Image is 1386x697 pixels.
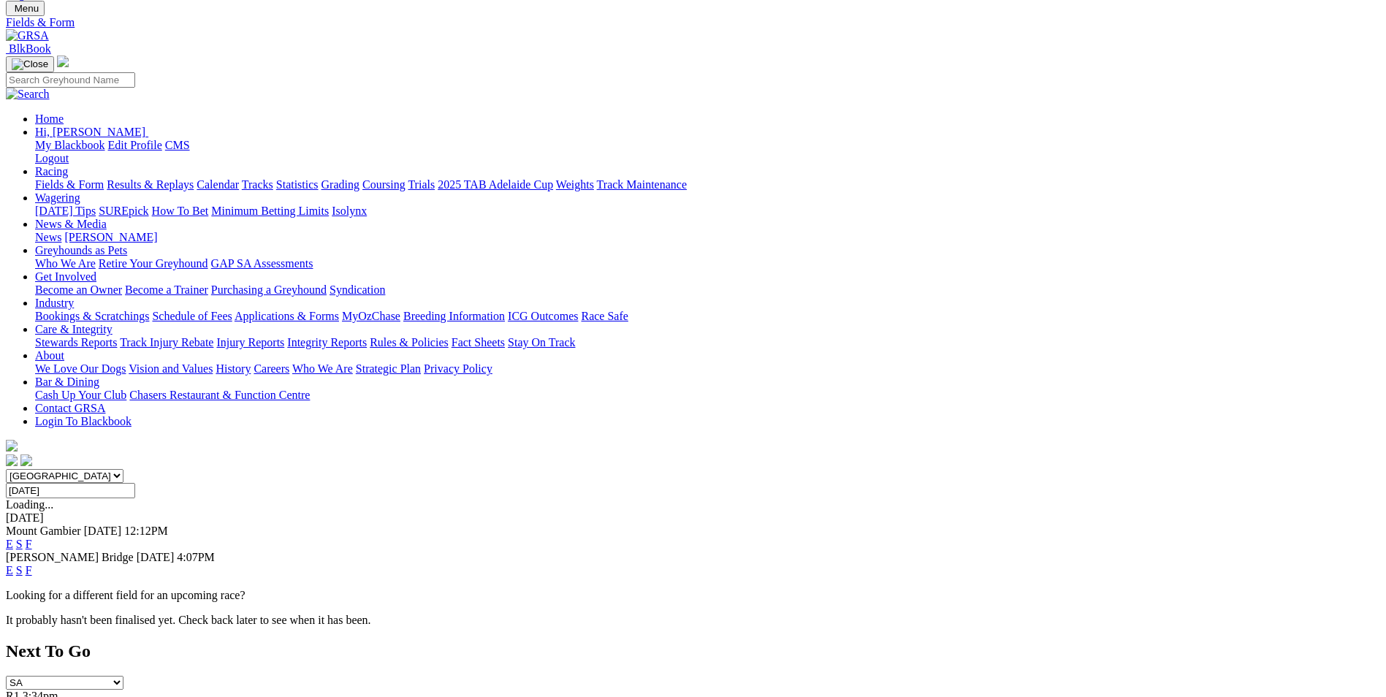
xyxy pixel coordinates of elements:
[35,231,1380,244] div: News & Media
[287,336,367,348] a: Integrity Reports
[556,178,594,191] a: Weights
[84,525,122,537] span: [DATE]
[35,126,148,138] a: Hi, [PERSON_NAME]
[35,191,80,204] a: Wagering
[6,538,13,550] a: E
[129,389,310,401] a: Chasers Restaurant & Function Centre
[35,323,113,335] a: Care & Integrity
[35,152,69,164] a: Logout
[408,178,435,191] a: Trials
[35,126,145,138] span: Hi, [PERSON_NAME]
[152,205,209,217] a: How To Bet
[424,362,492,375] a: Privacy Policy
[108,139,162,151] a: Edit Profile
[35,257,1380,270] div: Greyhounds as Pets
[125,283,208,296] a: Become a Trainer
[6,498,53,511] span: Loading...
[6,564,13,576] a: E
[276,178,319,191] a: Statistics
[35,283,1380,297] div: Get Involved
[6,1,45,16] button: Toggle navigation
[35,178,1380,191] div: Racing
[35,362,1380,376] div: About
[20,454,32,466] img: twitter.svg
[35,139,1380,165] div: Hi, [PERSON_NAME]
[35,283,122,296] a: Become an Owner
[330,283,385,296] a: Syndication
[26,564,32,576] a: F
[57,56,69,67] img: logo-grsa-white.png
[35,376,99,388] a: Bar & Dining
[6,641,1380,661] h2: Next To Go
[216,362,251,375] a: History
[35,402,105,414] a: Contact GRSA
[16,564,23,576] a: S
[35,310,1380,323] div: Industry
[120,336,213,348] a: Track Injury Rebate
[35,389,1380,402] div: Bar & Dining
[35,113,64,125] a: Home
[129,362,213,375] a: Vision and Values
[332,205,367,217] a: Isolynx
[35,139,105,151] a: My Blackbook
[6,88,50,101] img: Search
[99,257,208,270] a: Retire Your Greyhound
[216,336,284,348] a: Injury Reports
[35,310,149,322] a: Bookings & Scratchings
[26,538,32,550] a: F
[6,42,51,55] a: BlkBook
[64,231,157,243] a: [PERSON_NAME]
[35,218,107,230] a: News & Media
[6,614,371,626] partial: It probably hasn't been finalised yet. Check back later to see when it has been.
[197,178,239,191] a: Calendar
[211,257,313,270] a: GAP SA Assessments
[342,310,400,322] a: MyOzChase
[211,283,327,296] a: Purchasing a Greyhound
[35,231,61,243] a: News
[177,551,215,563] span: 4:07PM
[362,178,405,191] a: Coursing
[211,205,329,217] a: Minimum Betting Limits
[581,310,628,322] a: Race Safe
[356,362,421,375] a: Strategic Plan
[438,178,553,191] a: 2025 TAB Adelaide Cup
[12,58,48,70] img: Close
[508,310,578,322] a: ICG Outcomes
[165,139,190,151] a: CMS
[137,551,175,563] span: [DATE]
[35,336,117,348] a: Stewards Reports
[597,178,687,191] a: Track Maintenance
[35,362,126,375] a: We Love Our Dogs
[254,362,289,375] a: Careers
[16,538,23,550] a: S
[321,178,359,191] a: Grading
[35,205,1380,218] div: Wagering
[6,483,135,498] input: Select date
[35,349,64,362] a: About
[6,454,18,466] img: facebook.svg
[452,336,505,348] a: Fact Sheets
[35,165,68,178] a: Racing
[6,16,1380,29] a: Fields & Form
[152,310,232,322] a: Schedule of Fees
[292,362,353,375] a: Who We Are
[242,178,273,191] a: Tracks
[6,511,1380,525] div: [DATE]
[99,205,148,217] a: SUREpick
[370,336,449,348] a: Rules & Policies
[6,525,81,537] span: Mount Gambier
[35,257,96,270] a: Who We Are
[6,589,1380,602] p: Looking for a different field for an upcoming race?
[6,56,54,72] button: Toggle navigation
[124,525,168,537] span: 12:12PM
[35,205,96,217] a: [DATE] Tips
[508,336,575,348] a: Stay On Track
[35,336,1380,349] div: Care & Integrity
[35,389,126,401] a: Cash Up Your Club
[107,178,194,191] a: Results & Replays
[35,270,96,283] a: Get Involved
[6,72,135,88] input: Search
[6,551,134,563] span: [PERSON_NAME] Bridge
[6,440,18,452] img: logo-grsa-white.png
